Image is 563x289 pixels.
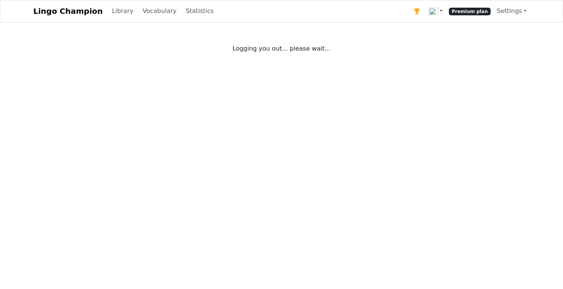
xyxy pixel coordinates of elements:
[183,3,217,19] a: Statistics
[33,3,103,19] a: Lingo Champion
[446,3,494,19] a: Premium plan
[494,3,530,19] a: Settings
[139,3,180,19] a: Vocabulary
[205,44,358,53] div: Logging you out... please wait...
[449,8,491,15] span: Premium plan
[429,7,438,16] img: en.svg
[109,3,136,19] a: Library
